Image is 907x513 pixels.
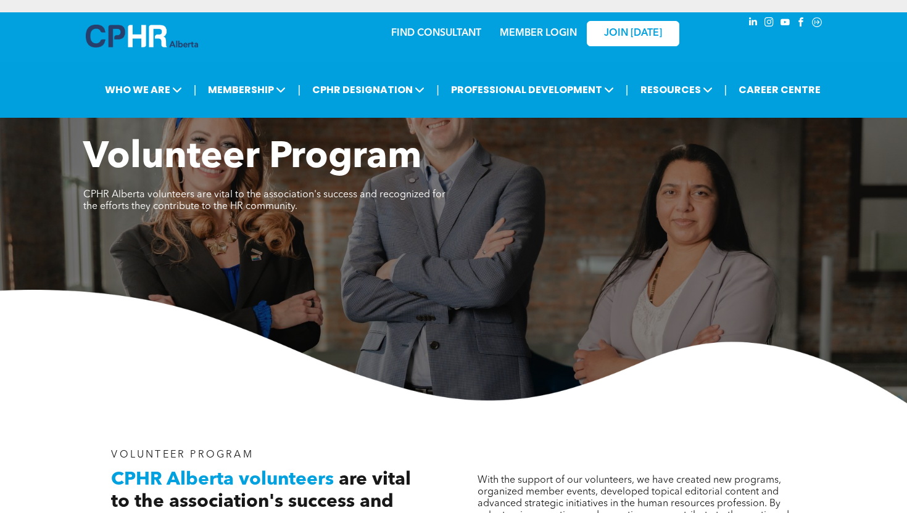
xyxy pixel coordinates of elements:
img: A blue and white logo for cp alberta [86,25,198,47]
li: | [194,77,197,102]
a: Social network [810,15,824,32]
span: RESOURCES [637,78,716,101]
a: facebook [794,15,808,32]
span: MEMBERSHIP [204,78,289,101]
span: PROFESSIONAL DEVELOPMENT [447,78,618,101]
a: CAREER CENTRE [735,78,824,101]
span: WHO WE ARE [101,78,186,101]
li: | [436,77,439,102]
a: linkedin [746,15,760,32]
span: VOLUNTEER PROGRAM [111,450,253,460]
a: FIND CONSULTANT [391,28,481,38]
li: | [724,77,727,102]
a: MEMBER LOGIN [500,28,577,38]
a: JOIN [DATE] [587,21,679,46]
span: CPHR Alberta volunteers are vital to the association's success and recognized for the efforts the... [83,190,445,211]
span: JOIN [DATE] [604,28,662,39]
a: youtube [778,15,792,32]
li: | [626,77,629,102]
li: | [297,77,300,102]
span: Volunteer Program [83,139,421,176]
a: instagram [762,15,776,32]
span: CPHR Alberta volunteers [111,470,334,489]
span: CPHR DESIGNATION [309,78,428,101]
